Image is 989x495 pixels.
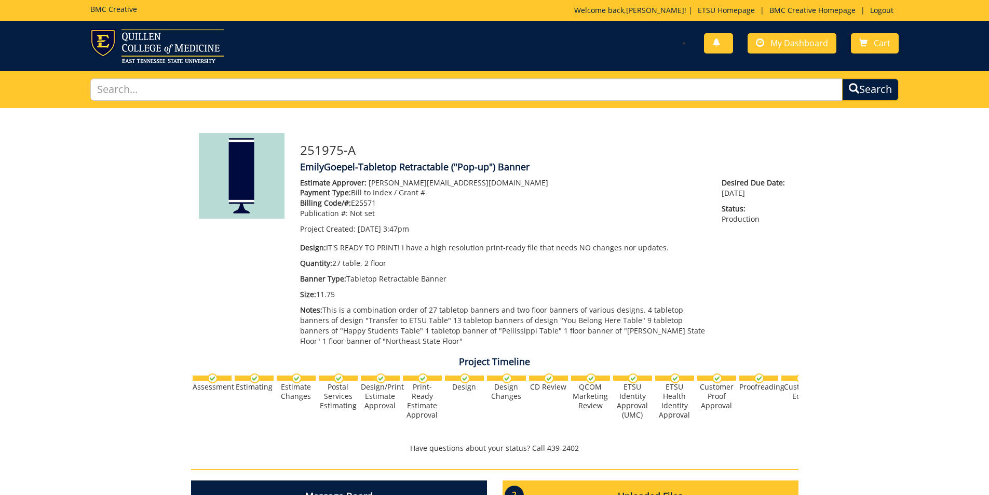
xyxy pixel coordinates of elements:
img: checkmark [586,373,596,383]
img: checkmark [376,373,386,383]
div: Assessment [193,382,232,392]
div: Customer Edits [781,382,820,401]
h4: EmilyGoepel-Tabletop Retractable ("Pop-up") Banner [300,162,791,172]
div: Postal Services Estimating [319,382,358,410]
img: checkmark [754,373,764,383]
span: Publication #: [300,208,348,218]
div: Estimate Changes [277,382,316,401]
img: checkmark [502,373,512,383]
div: Print-Ready Estimate Approval [403,382,442,420]
img: checkmark [670,373,680,383]
h3: 251975-A [300,143,791,157]
img: checkmark [628,373,638,383]
div: Customer Proof Approval [697,382,736,410]
span: Payment Type: [300,188,351,197]
span: My Dashboard [770,37,828,49]
div: Proofreading [739,382,778,392]
img: checkmark [460,373,470,383]
span: Quantity: [300,258,332,268]
p: Tabletop Retractable Banner [300,274,707,284]
span: Status: [722,204,790,214]
img: Product featured image [199,133,284,219]
p: Bill to Index / Grant # [300,188,707,198]
p: IT'S READY TO PRINT! I have a high resolution print-ready file that needs NO changes nor updates. [300,243,707,253]
button: Search [842,78,899,101]
h4: Project Timeline [191,357,798,367]
img: checkmark [334,373,344,383]
a: [PERSON_NAME] [626,5,684,15]
p: [PERSON_NAME][EMAIL_ADDRESS][DOMAIN_NAME] [300,178,707,188]
span: Billing Code/#: [300,198,351,208]
p: E25571 [300,198,707,208]
span: Notes: [300,305,322,315]
img: checkmark [208,373,218,383]
img: checkmark [712,373,722,383]
p: Have questions about your status? Call 439-2402 [191,443,798,453]
h5: BMC Creative [90,5,137,13]
img: checkmark [418,373,428,383]
div: QCOM Marketing Review [571,382,610,410]
div: Design Changes [487,382,526,401]
span: Estimate Approver: [300,178,367,188]
div: ETSU Health Identity Approval [655,382,694,420]
img: checkmark [796,373,806,383]
a: ETSU Homepage [693,5,760,15]
a: Logout [865,5,899,15]
p: Welcome back, ! | | | [574,5,899,16]
div: Estimating [235,382,274,392]
img: checkmark [250,373,260,383]
span: Cart [874,37,890,49]
p: [DATE] [722,178,790,198]
div: ETSU Identity Approval (UMC) [613,382,652,420]
input: Search... [90,78,843,101]
p: 11.75 [300,289,707,300]
a: BMC Creative Homepage [764,5,861,15]
img: checkmark [544,373,554,383]
p: 27 table, 2 floor [300,258,707,269]
img: ETSU logo [90,29,224,63]
p: Production [722,204,790,224]
p: This is a combination order of 27 tabletop banners and two floor banners of various designs. 4 ta... [300,305,707,346]
span: [DATE] 3:47pm [358,224,409,234]
div: Design/Print Estimate Approval [361,382,400,410]
img: checkmark [292,373,302,383]
div: Design [445,382,484,392]
span: Desired Due Date: [722,178,790,188]
a: Cart [851,33,899,53]
span: Project Created: [300,224,356,234]
div: CD Review [529,382,568,392]
span: Size: [300,289,316,299]
a: My Dashboard [748,33,836,53]
span: Not set [350,208,375,218]
span: Banner Type: [300,274,346,284]
span: Design: [300,243,326,252]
